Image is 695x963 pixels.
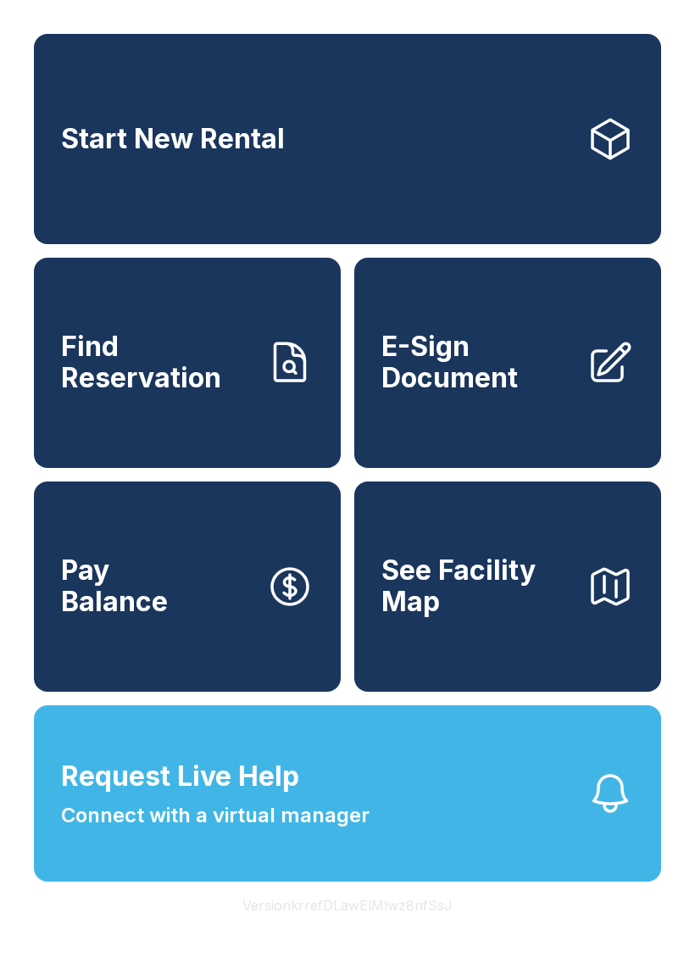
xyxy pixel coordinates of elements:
span: Pay Balance [61,555,168,617]
button: See Facility Map [354,481,661,692]
span: Find Reservation [61,331,253,393]
button: VersionkrrefDLawElMlwz8nfSsJ [229,882,466,929]
span: Request Live Help [61,756,299,797]
a: E-Sign Document [354,258,661,468]
a: Find Reservation [34,258,341,468]
span: E-Sign Document [381,331,573,393]
button: Request Live HelpConnect with a virtual manager [34,705,661,882]
span: Connect with a virtual manager [61,800,370,831]
span: Start New Rental [61,124,285,155]
button: PayBalance [34,481,341,692]
a: Start New Rental [34,34,661,244]
span: See Facility Map [381,555,573,617]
